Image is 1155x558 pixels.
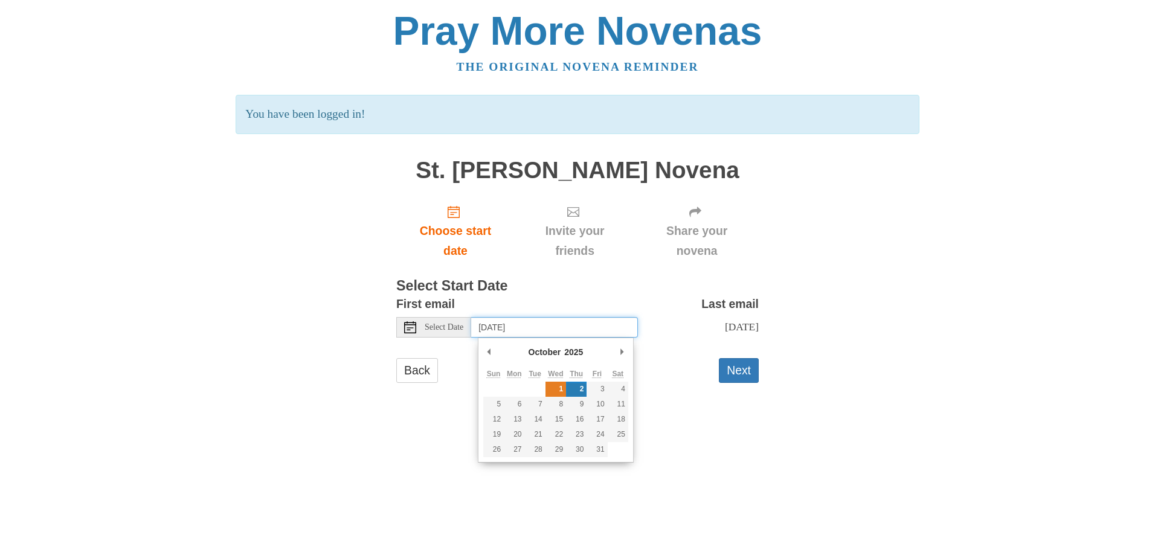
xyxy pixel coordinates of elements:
[525,412,545,427] button: 14
[545,382,566,397] button: 1
[566,412,587,427] button: 16
[725,321,759,333] span: [DATE]
[587,412,607,427] button: 17
[507,370,522,378] abbr: Monday
[396,195,515,267] a: Choose start date
[529,370,541,378] abbr: Tuesday
[525,427,545,442] button: 21
[719,358,759,383] button: Next
[483,427,504,442] button: 19
[457,60,699,73] a: The original novena reminder
[587,442,607,457] button: 31
[483,442,504,457] button: 26
[608,397,628,412] button: 11
[396,358,438,383] a: Back
[647,221,747,261] span: Share your novena
[566,397,587,412] button: 9
[393,8,762,53] a: Pray More Novenas
[608,412,628,427] button: 18
[566,427,587,442] button: 23
[483,412,504,427] button: 12
[635,195,759,267] div: Click "Next" to confirm your start date first.
[701,294,759,314] label: Last email
[587,382,607,397] button: 3
[608,427,628,442] button: 25
[396,294,455,314] label: First email
[504,412,524,427] button: 13
[548,370,563,378] abbr: Wednesday
[396,278,759,294] h3: Select Start Date
[515,195,635,267] div: Click "Next" to confirm your start date first.
[504,442,524,457] button: 27
[504,427,524,442] button: 20
[587,397,607,412] button: 10
[545,442,566,457] button: 29
[587,427,607,442] button: 24
[545,427,566,442] button: 22
[525,442,545,457] button: 28
[483,397,504,412] button: 5
[612,370,623,378] abbr: Saturday
[236,95,919,134] p: You have been logged in!
[396,158,759,184] h1: St. [PERSON_NAME] Novena
[562,343,585,361] div: 2025
[527,343,563,361] div: October
[566,382,587,397] button: 2
[527,221,623,261] span: Invite your friends
[566,442,587,457] button: 30
[545,412,566,427] button: 15
[593,370,602,378] abbr: Friday
[525,397,545,412] button: 7
[425,323,463,332] span: Select Date
[570,370,583,378] abbr: Thursday
[408,221,503,261] span: Choose start date
[504,397,524,412] button: 6
[487,370,501,378] abbr: Sunday
[471,317,638,338] input: Use the arrow keys to pick a date
[608,382,628,397] button: 4
[483,343,495,361] button: Previous Month
[545,397,566,412] button: 8
[616,343,628,361] button: Next Month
